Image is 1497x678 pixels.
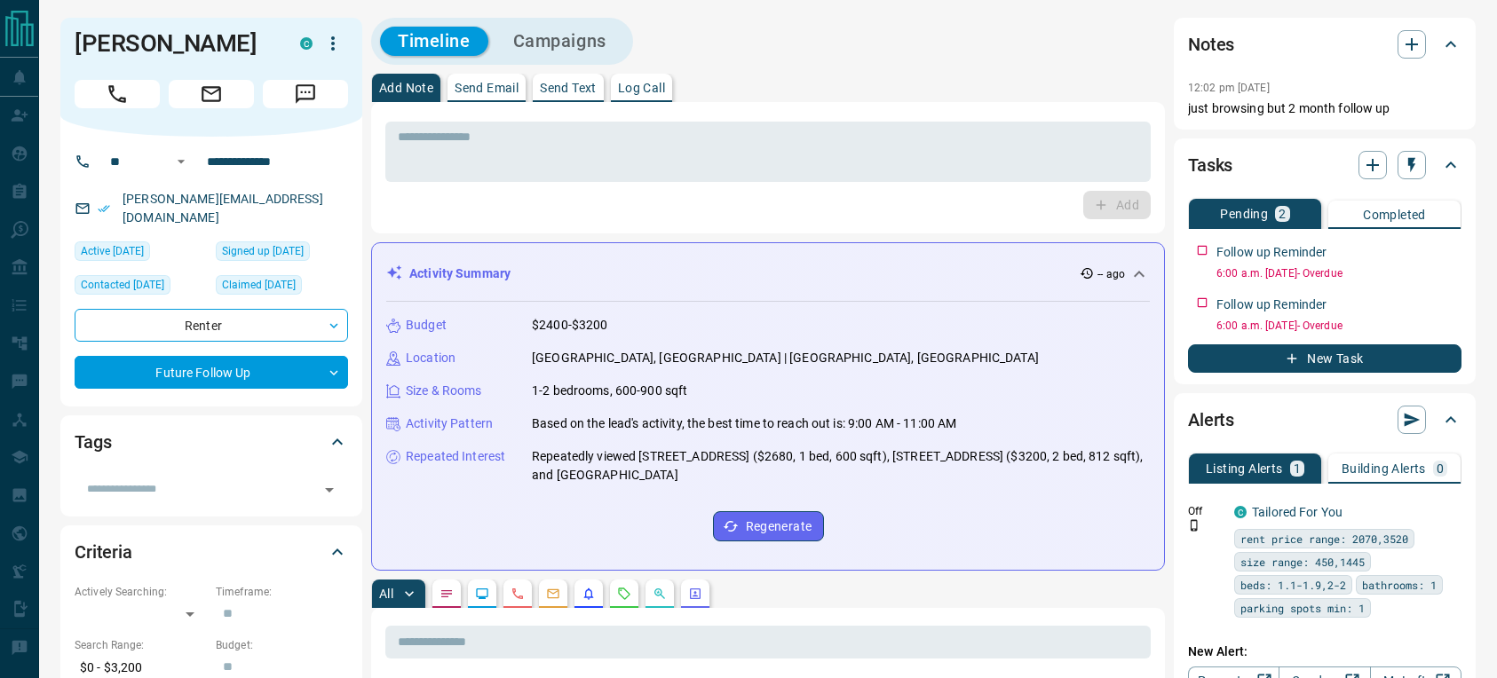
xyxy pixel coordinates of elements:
svg: Opportunities [653,587,667,601]
div: Future Follow Up [75,356,348,389]
p: Repeatedly viewed [STREET_ADDRESS] ($2680, 1 bed, 600 sqft), [STREET_ADDRESS] ($3200, 2 bed, 812 ... [532,447,1150,485]
svg: Emails [546,587,560,601]
button: Timeline [380,27,488,56]
span: Active [DATE] [81,242,144,260]
span: Email [169,80,254,108]
h2: Notes [1188,30,1234,59]
p: 2 [1279,208,1286,220]
span: Call [75,80,160,108]
p: 1 [1294,462,1301,475]
span: Signed up [DATE] [222,242,304,260]
p: Completed [1363,209,1426,221]
p: $2400-$3200 [532,316,607,335]
a: Tailored For You [1252,505,1343,519]
p: Building Alerts [1342,462,1426,475]
p: Add Note [379,82,433,94]
p: Size & Rooms [406,382,482,400]
h2: Tags [75,428,111,456]
div: condos.ca [300,37,313,50]
svg: Calls [511,587,525,601]
p: Listing Alerts [1206,462,1283,475]
p: 6:00 a.m. [DATE] - Overdue [1216,265,1461,281]
div: Criteria [75,531,348,573]
p: Pending [1220,208,1268,220]
a: [PERSON_NAME][EMAIL_ADDRESS][DOMAIN_NAME] [123,192,323,225]
div: Sat Nov 04 2023 [216,241,348,266]
p: Actively Searching: [75,584,207,600]
h2: Tasks [1188,151,1232,179]
button: Regenerate [713,511,824,541]
p: 12:02 pm [DATE] [1188,82,1270,94]
h1: [PERSON_NAME] [75,29,273,58]
span: rent price range: 2070,3520 [1240,530,1408,548]
div: condos.ca [1234,506,1247,518]
p: 6:00 a.m. [DATE] - Overdue [1216,318,1461,334]
svg: Push Notification Only [1188,519,1200,532]
p: Budget [406,316,447,335]
h2: Criteria [75,538,132,566]
p: [GEOGRAPHIC_DATA], [GEOGRAPHIC_DATA] | [GEOGRAPHIC_DATA], [GEOGRAPHIC_DATA] [532,349,1039,367]
div: Alerts [1188,398,1461,441]
p: Follow up Reminder [1216,243,1327,262]
div: Activity Summary-- ago [386,257,1150,290]
span: Message [263,80,348,108]
p: Send Email [455,82,519,94]
button: Open [170,151,192,172]
p: Search Range: [75,637,207,653]
button: Open [317,477,342,502]
svg: Notes [440,587,454,601]
p: Based on the lead's activity, the best time to reach out is: 9:00 AM - 11:00 AM [532,414,956,433]
p: just browsing but 2 month follow up [1188,99,1461,118]
p: Activity Summary [409,264,511,283]
p: -- ago [1097,266,1125,282]
p: Repeated Interest [406,447,505,466]
p: All [379,587,393,600]
div: Mon Feb 03 2025 [216,275,348,300]
span: beds: 1.1-1.9,2-2 [1240,576,1346,594]
p: Budget: [216,637,348,653]
span: Contacted [DATE] [81,276,164,294]
button: Campaigns [495,27,624,56]
span: parking spots min: 1 [1240,599,1365,617]
p: 0 [1437,462,1444,475]
p: Log Call [618,82,665,94]
svg: Listing Alerts [582,587,596,601]
div: Sat Oct 11 2025 [75,275,207,300]
svg: Lead Browsing Activity [475,587,489,601]
p: Off [1188,503,1224,519]
svg: Email Verified [98,202,110,215]
p: New Alert: [1188,643,1461,661]
div: Renter [75,309,348,342]
p: Follow up Reminder [1216,296,1327,314]
div: Tasks [1188,144,1461,186]
p: Location [406,349,455,367]
h2: Alerts [1188,406,1234,434]
span: size range: 450,1445 [1240,553,1365,571]
svg: Requests [617,587,631,601]
div: Tags [75,421,348,463]
div: Wed Oct 08 2025 [75,241,207,266]
p: Send Text [540,82,597,94]
div: Notes [1188,23,1461,66]
span: bathrooms: 1 [1362,576,1437,594]
svg: Agent Actions [688,587,702,601]
p: 1-2 bedrooms, 600-900 sqft [532,382,687,400]
p: Timeframe: [216,584,348,600]
button: New Task [1188,344,1461,373]
p: Activity Pattern [406,414,493,433]
span: Claimed [DATE] [222,276,296,294]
